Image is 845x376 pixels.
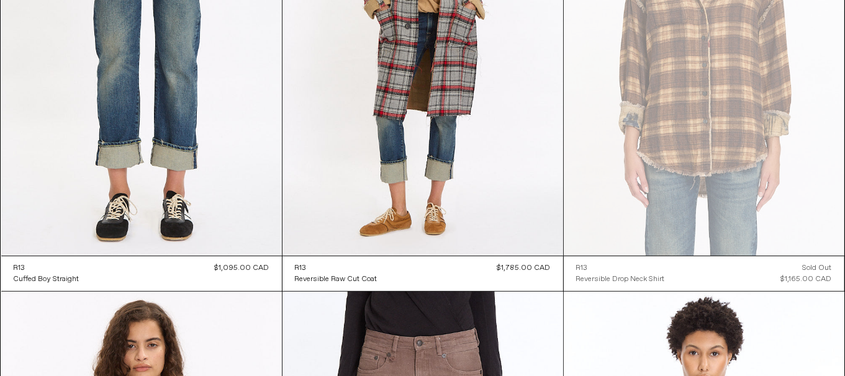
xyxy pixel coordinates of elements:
div: Sold out [803,262,832,274]
div: $1,095.00 CAD [215,262,269,274]
a: Reversible Raw Cut Coat [295,274,377,285]
div: $1,785.00 CAD [497,262,551,274]
a: R13 [295,262,377,274]
a: Cuffed Boy Straight [14,274,79,285]
div: R13 [576,263,588,274]
div: $1,165.00 CAD [781,274,832,285]
a: R13 [14,262,79,274]
a: Reversible Drop Neck Shirt [576,274,665,285]
div: R13 [295,263,307,274]
div: R13 [14,263,25,274]
a: R13 [576,262,665,274]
